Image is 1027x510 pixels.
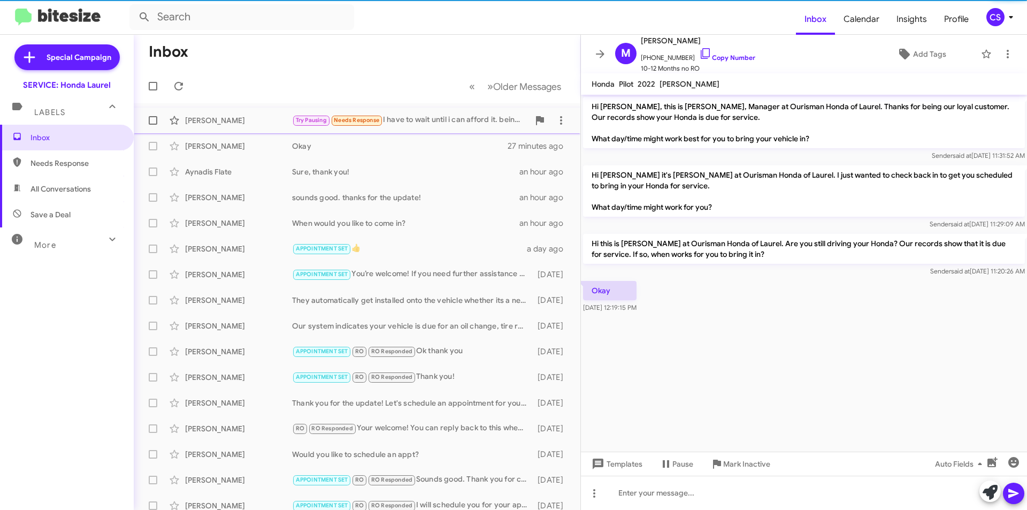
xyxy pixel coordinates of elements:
div: Ok thank you [292,345,532,357]
span: M [621,45,631,62]
a: Profile [936,4,977,35]
a: Calendar [835,4,888,35]
a: Copy Number [699,54,755,62]
a: Special Campaign [14,44,120,70]
span: RO Responded [371,374,412,380]
div: They automatically get installed onto the vehicle whether its a new car or used car. [292,295,532,306]
p: Hi this is [PERSON_NAME] at Ourisman Honda of Laurel. Are you still driving your Honda? Our recor... [583,234,1025,264]
span: RO Responded [371,348,412,355]
div: 27 minutes ago [508,141,572,151]
div: Our system indicates your vehicle is due for an oil change, tire rotation, brake inspection, and ... [292,321,532,331]
div: [PERSON_NAME] [185,115,292,126]
div: [DATE] [532,475,572,485]
span: Save a Deal [30,209,71,220]
div: [DATE] [532,398,572,408]
div: an hour ago [519,218,572,229]
button: Auto Fields [926,454,995,474]
span: More [34,240,56,250]
div: 👍 [292,242,527,255]
span: said at [953,151,971,159]
div: Thank you! [292,371,532,383]
span: RO Responded [311,425,352,432]
div: You’re welcome! If you need further assistance or have any questions, just let me know. [292,268,532,280]
div: an hour ago [519,166,572,177]
div: Would you like to schedule an appt? [292,449,532,460]
span: » [487,80,493,93]
div: sounds good. thanks for the update! [292,192,519,203]
button: Add Tags [866,44,976,64]
span: RO [296,425,304,432]
span: Pilot [619,79,633,89]
div: Sounds good. Thank you for confirming your appt. We'll see you [DATE]. [292,474,532,486]
div: [DATE] [532,269,572,280]
p: Hi [PERSON_NAME], this is [PERSON_NAME], Manager at Ourisman Honda of Laurel. Thanks for being ou... [583,97,1025,148]
span: said at [951,267,970,275]
span: [PHONE_NUMBER] [641,47,755,63]
div: [PERSON_NAME] [185,192,292,203]
span: Sender [DATE] 11:29:09 AM [930,220,1025,228]
div: [PERSON_NAME] [185,372,292,383]
span: RO Responded [371,502,412,509]
div: Your welcome! You can reply back to this whenever you have time to come by and well get you sched... [292,422,532,435]
div: [PERSON_NAME] [185,269,292,280]
span: [PERSON_NAME] [660,79,719,89]
div: [DATE] [532,321,572,331]
div: [PERSON_NAME] [185,346,292,357]
button: Templates [581,454,651,474]
button: Pause [651,454,702,474]
button: Mark Inactive [702,454,779,474]
span: Try Pausing [296,117,327,124]
p: Okay [583,281,637,300]
span: APPOINTMENT SET [296,348,348,355]
div: an hour ago [519,192,572,203]
span: Needs Response [30,158,121,169]
span: APPOINTMENT SET [296,374,348,380]
div: Okay [292,141,508,151]
div: [PERSON_NAME] [185,218,292,229]
div: [DATE] [532,449,572,460]
div: [PERSON_NAME] [185,423,292,434]
div: I have to wait until i can afford it. being on a single income [292,114,529,126]
span: RO [355,502,364,509]
button: Previous [463,75,481,97]
div: [DATE] [532,423,572,434]
span: Older Messages [493,81,561,93]
h1: Inbox [149,43,188,60]
span: RO [355,476,364,483]
span: APPOINTMENT SET [296,271,348,278]
div: [DATE] [532,372,572,383]
span: Inbox [30,132,121,143]
div: [PERSON_NAME] [185,243,292,254]
span: 2022 [638,79,655,89]
span: Sender [DATE] 11:31:52 AM [932,151,1025,159]
span: Add Tags [913,44,946,64]
div: [PERSON_NAME] [185,449,292,460]
a: Insights [888,4,936,35]
span: RO [355,348,364,355]
a: Inbox [796,4,835,35]
div: CS [986,8,1005,26]
span: APPOINTMENT SET [296,245,348,252]
div: [PERSON_NAME] [185,475,292,485]
span: said at [951,220,969,228]
button: CS [977,8,1015,26]
span: Needs Response [334,117,379,124]
span: RO [355,374,364,380]
span: Labels [34,108,65,117]
div: Aynadis Flate [185,166,292,177]
input: Search [129,4,354,30]
span: Honda [592,79,615,89]
button: Next [481,75,568,97]
span: 10-12 Months no RO [641,63,755,74]
span: All Conversations [30,184,91,194]
div: [PERSON_NAME] [185,321,292,331]
span: APPOINTMENT SET [296,502,348,509]
span: Sender [DATE] 11:20:26 AM [930,267,1025,275]
div: [PERSON_NAME] [185,141,292,151]
div: [DATE] [532,346,572,357]
span: APPOINTMENT SET [296,476,348,483]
